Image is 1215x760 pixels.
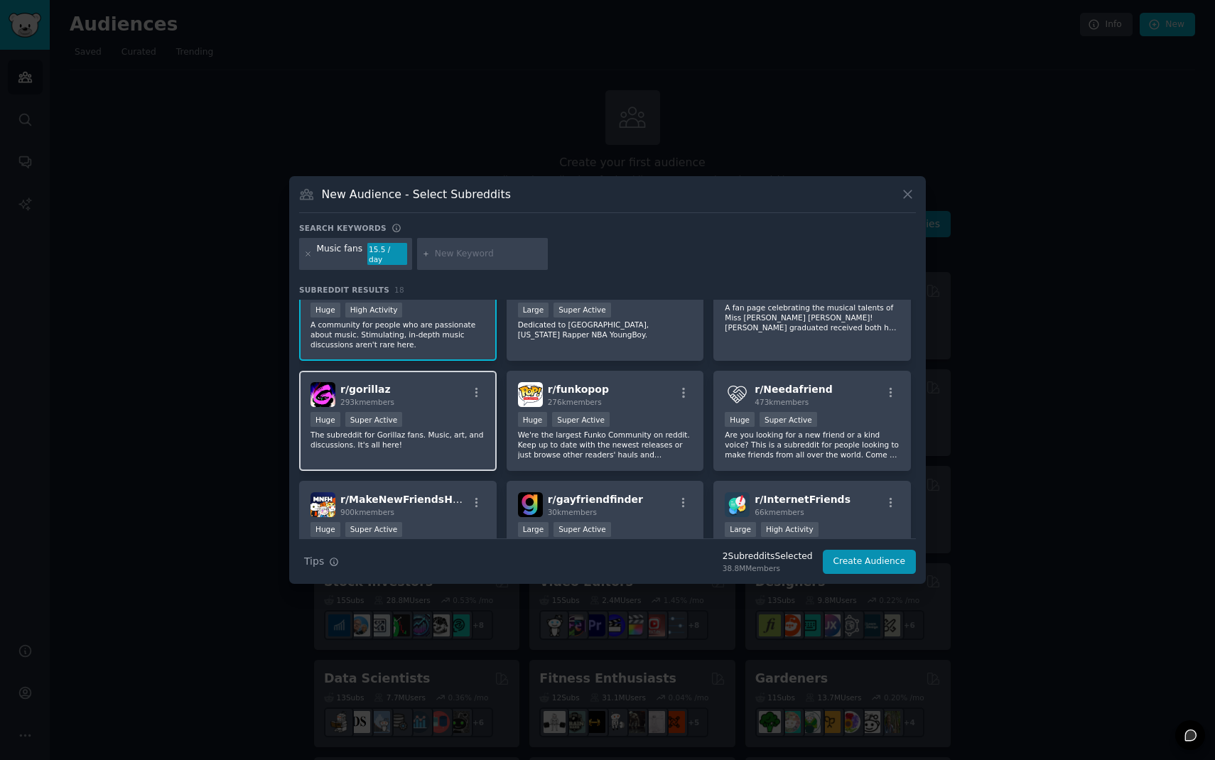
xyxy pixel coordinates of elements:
[755,508,804,516] span: 66k members
[761,522,819,537] div: High Activity
[340,384,391,395] span: r/ gorillaz
[310,412,340,427] div: Huge
[518,412,548,427] div: Huge
[394,286,404,294] span: 18
[552,412,610,427] div: Super Active
[518,492,543,517] img: gayfriendfinder
[823,550,917,574] button: Create Audience
[725,430,900,460] p: Are you looking for a new friend or a kind voice? This is a subreddit for people looking to make ...
[310,492,335,517] img: MakeNewFriendsHere
[755,398,809,406] span: 473k members
[518,303,549,317] div: Large
[548,508,597,516] span: 30k members
[345,412,403,427] div: Super Active
[725,382,750,407] img: Needafriend
[518,430,693,460] p: We're the largest Funko Community on reddit. Keep up to date with the newest releases or just bro...
[723,563,813,573] div: 38.8M Members
[755,384,832,395] span: r/ Needafriend
[299,549,344,574] button: Tips
[345,303,403,317] div: High Activity
[760,412,817,427] div: Super Active
[723,550,813,563] div: 2 Subreddit s Selected
[725,412,755,427] div: Huge
[548,494,643,505] span: r/ gayfriendfinder
[548,398,602,406] span: 276k members
[340,508,394,516] span: 900k members
[310,430,485,450] p: The subreddit for Gorillaz fans. Music, art, and discussions. It's all here!
[367,243,407,266] div: 15.5 / day
[310,382,335,407] img: gorillaz
[553,522,611,537] div: Super Active
[518,522,549,537] div: Large
[725,492,750,517] img: InternetFriends
[310,320,485,349] p: A community for people who are passionate about music. Stimulating, in-depth music discussions ar...
[322,187,511,202] h3: New Audience - Select Subreddits
[553,303,611,317] div: Super Active
[304,554,324,569] span: Tips
[518,320,693,340] p: Dedicated to [GEOGRAPHIC_DATA], [US_STATE] Rapper NBA YoungBoy.
[317,243,363,266] div: Music fans
[310,522,340,537] div: Huge
[310,303,340,317] div: Huge
[299,285,389,295] span: Subreddit Results
[725,522,756,537] div: Large
[548,384,609,395] span: r/ funkopop
[755,494,850,505] span: r/ InternetFriends
[340,398,394,406] span: 293k members
[518,382,543,407] img: funkopop
[299,223,387,233] h3: Search keywords
[435,248,543,261] input: New Keyword
[340,494,471,505] span: r/ MakeNewFriendsHere
[725,303,900,332] p: A fan page celebrating the musical talents of Miss [PERSON_NAME] [PERSON_NAME]! [PERSON_NAME] gra...
[345,522,403,537] div: Super Active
